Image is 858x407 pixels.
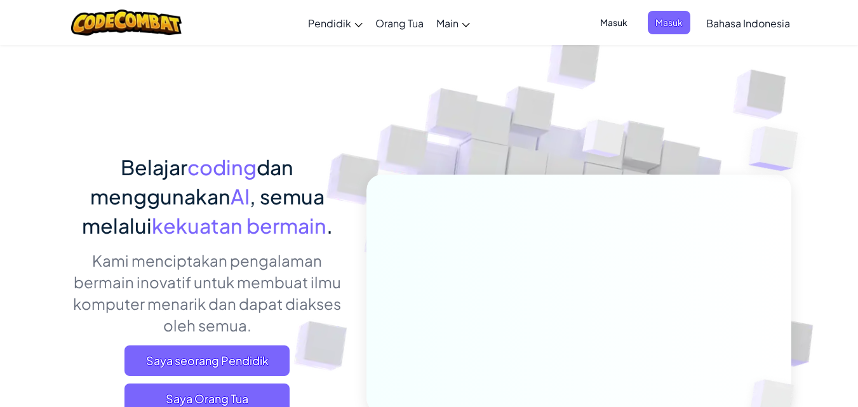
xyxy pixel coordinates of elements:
[71,10,182,36] img: CodeCombat logo
[187,154,257,180] span: coding
[723,95,833,203] img: Overlap cubes
[593,11,635,34] button: Masuk
[308,17,351,30] span: Pendidik
[67,250,347,336] p: Kami menciptakan pengalaman bermain inovatif untuk membuat ilmu komputer menarik dan dapat diakse...
[369,6,430,40] a: Orang Tua
[121,154,187,180] span: Belajar
[152,213,326,238] span: kekuatan bermain
[706,17,790,30] span: Bahasa Indonesia
[648,11,690,34] button: Masuk
[326,213,333,238] span: .
[302,6,369,40] a: Pendidik
[430,6,476,40] a: Main
[124,345,290,376] a: Saya seorang Pendidik
[700,6,796,40] a: Bahasa Indonesia
[231,183,250,209] span: AI
[558,95,650,189] img: Overlap cubes
[436,17,459,30] span: Main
